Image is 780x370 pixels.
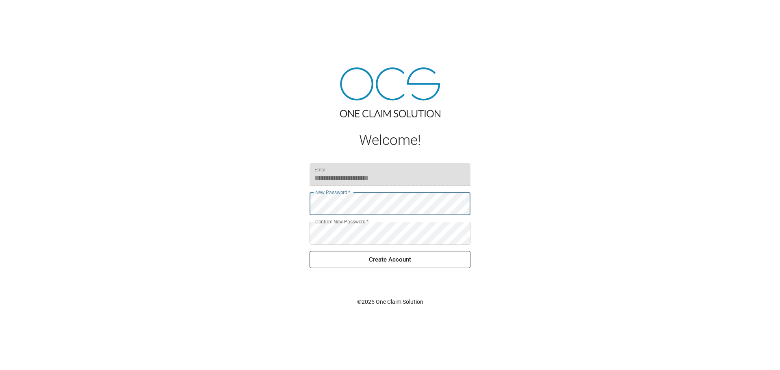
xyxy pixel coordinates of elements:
button: Create Account [310,251,470,268]
label: Email [314,166,327,173]
p: © 2025 One Claim Solution [310,298,470,306]
img: ocs-logo-white-transparent.png [10,5,42,21]
label: Confirm New Password [315,218,368,225]
label: New Password [315,189,350,196]
img: ocs-logo-tra.png [340,67,440,117]
h1: Welcome! [310,132,470,149]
